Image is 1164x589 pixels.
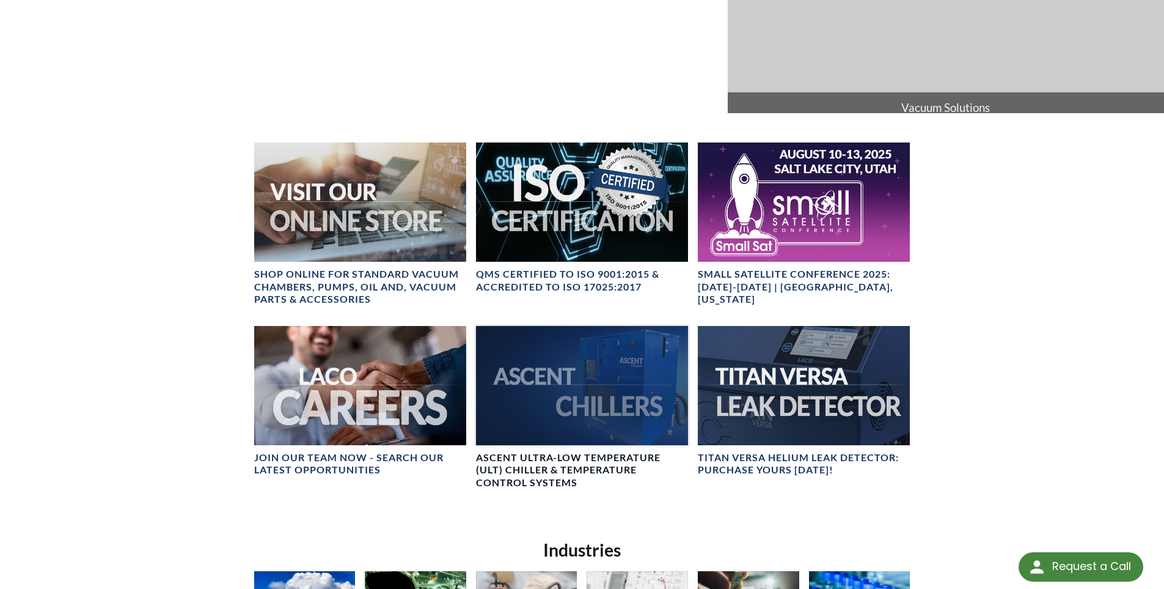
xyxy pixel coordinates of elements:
span: Vacuum Solutions [728,92,1164,123]
div: Request a Call [1052,552,1131,580]
a: Visit Our Online Store headerSHOP ONLINE FOR STANDARD VACUUM CHAMBERS, PUMPS, OIL AND, VACUUM PAR... [254,143,466,306]
h4: SHOP ONLINE FOR STANDARD VACUUM CHAMBERS, PUMPS, OIL AND, VACUUM PARTS & ACCESSORIES [254,268,466,306]
div: Request a Call [1019,552,1143,582]
img: round button [1027,557,1047,577]
h4: Join our team now - SEARCH OUR LATEST OPPORTUNITIES [254,451,466,477]
h4: Small Satellite Conference 2025: [DATE]-[DATE] | [GEOGRAPHIC_DATA], [US_STATE] [698,268,910,306]
h4: TITAN VERSA Helium Leak Detector: Purchase Yours [DATE]! [698,451,910,477]
h4: QMS CERTIFIED to ISO 9001:2015 & Accredited to ISO 17025:2017 [476,268,688,294]
a: ISO Certification headerQMS CERTIFIED to ISO 9001:2015 & Accredited to ISO 17025:2017 [476,143,688,294]
a: TITAN VERSA bannerTITAN VERSA Helium Leak Detector: Purchase Yours [DATE]! [698,326,910,477]
a: Ascent Chiller ImageAscent Ultra-Low Temperature (ULT) Chiller & Temperature Control Systems [476,326,688,490]
a: Small Satellite Conference 2025: August 10-13 | Salt Lake City, UtahSmall Satellite Conference 20... [698,143,910,306]
h2: Industries [249,539,915,561]
a: Join our team now - SEARCH OUR LATEST OPPORTUNITIES [254,326,466,477]
h4: Ascent Ultra-Low Temperature (ULT) Chiller & Temperature Control Systems [476,451,688,489]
